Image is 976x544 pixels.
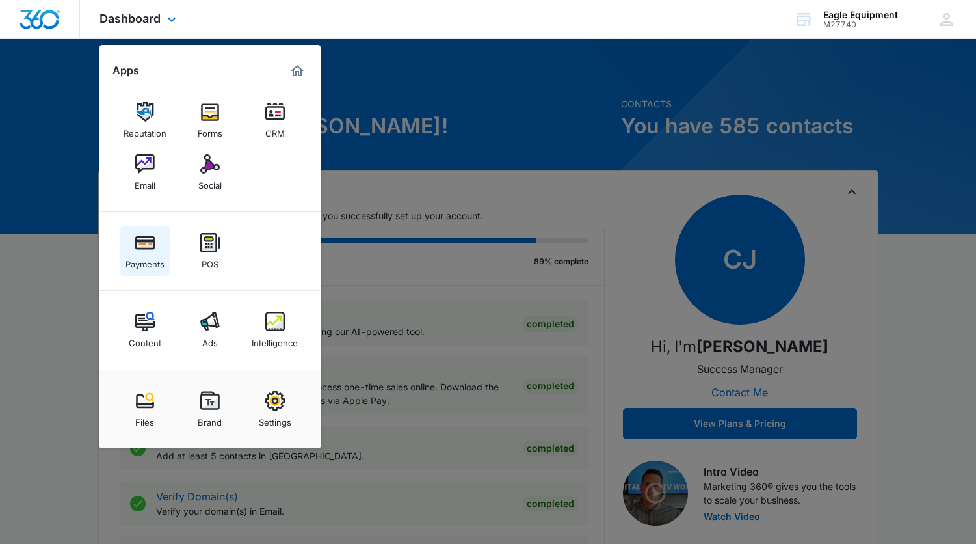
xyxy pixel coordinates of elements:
[202,252,218,269] div: POS
[125,252,165,269] div: Payments
[129,331,161,348] div: Content
[823,20,898,29] div: account id
[120,385,170,434] a: Files
[185,96,235,145] a: Forms
[99,12,161,25] span: Dashboard
[198,122,222,139] div: Forms
[120,305,170,355] a: Content
[112,64,139,77] h2: Apps
[185,305,235,355] a: Ads
[259,411,291,428] div: Settings
[250,385,300,434] a: Settings
[185,148,235,197] a: Social
[185,385,235,434] a: Brand
[185,226,235,276] a: POS
[823,10,898,20] div: account name
[120,226,170,276] a: Payments
[198,411,222,428] div: Brand
[120,148,170,197] a: Email
[198,174,222,191] div: Social
[135,411,154,428] div: Files
[120,96,170,145] a: Reputation
[202,331,218,348] div: Ads
[265,122,285,139] div: CRM
[124,122,166,139] div: Reputation
[250,96,300,145] a: CRM
[252,331,298,348] div: Intelligence
[287,61,308,81] a: Marketing 360® Dashboard
[250,305,300,355] a: Intelligence
[135,174,155,191] div: Email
